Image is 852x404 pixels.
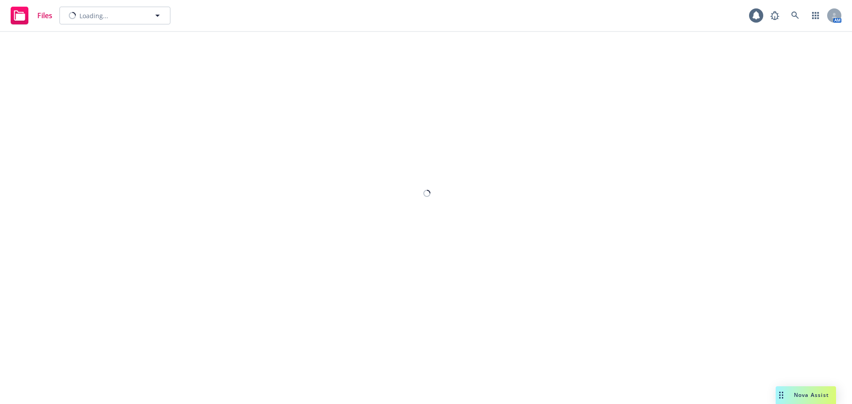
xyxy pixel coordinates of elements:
button: Loading... [59,7,170,24]
a: Report a Bug [766,7,784,24]
a: Switch app [807,7,824,24]
div: Drag to move [776,386,787,404]
a: Search [786,7,804,24]
span: Files [37,12,52,19]
span: Nova Assist [794,391,829,399]
button: Nova Assist [776,386,836,404]
a: Files [7,3,56,28]
span: Loading... [79,11,108,20]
